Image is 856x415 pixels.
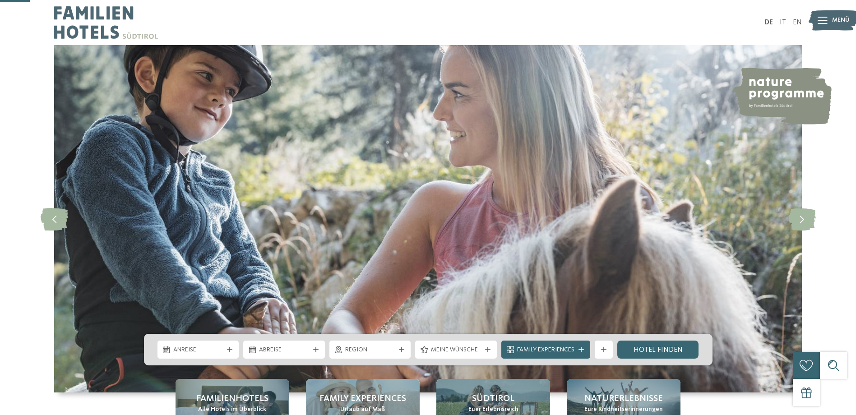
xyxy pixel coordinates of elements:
span: Euer Erlebnisreich [468,405,518,414]
a: Hotel finden [617,341,699,359]
img: nature programme by Familienhotels Südtirol [732,68,832,124]
span: Family Experiences [319,392,406,405]
span: Urlaub auf Maß [340,405,385,414]
img: Familienhotels Südtirol: The happy family places [54,45,802,392]
span: Menü [832,16,850,25]
span: Anreise [173,346,223,355]
span: Südtirol [472,392,514,405]
span: Familienhotels [196,392,268,405]
a: IT [780,19,786,26]
span: Region [345,346,395,355]
span: Family Experiences [517,346,574,355]
span: Meine Wünsche [431,346,481,355]
a: EN [793,19,802,26]
a: DE [764,19,773,26]
span: Abreise [259,346,309,355]
span: Naturerlebnisse [584,392,663,405]
span: Alle Hotels im Überblick [198,405,266,414]
span: Eure Kindheitserinnerungen [584,405,663,414]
